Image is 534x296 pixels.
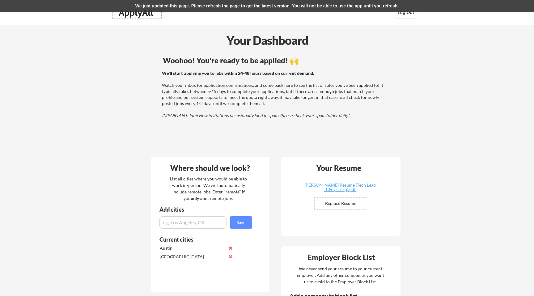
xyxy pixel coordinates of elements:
div: Woohoo! You're ready to be applied! 🙌 [163,57,386,64]
div: [GEOGRAPHIC_DATA] [160,254,225,260]
button: Save [230,216,252,229]
button: Log Out [394,6,418,19]
div: List all cities where you would be able to work in-person. We will automatically include remote j... [166,175,251,201]
div: Add cities [159,207,253,212]
div: [PERSON_NAME] Resume (Tech Lead 10+ yrs exp).pdf [303,183,377,192]
div: ApplyAll [119,7,155,18]
strong: We'll start applying you to jobs within 24-48 hours based on current demand. [162,70,314,76]
div: Your Dashboard [1,32,534,49]
div: Watch your inbox for application confirmations, and come back here to see the list of roles you'v... [162,70,385,119]
em: IMPORTANT: Interview invitations occasionally land in spam. Please check your spam folder daily! [162,113,350,118]
a: [PERSON_NAME] Resume (Tech Lead 10+ yrs exp).pdf [303,183,377,192]
div: Austin [160,245,225,251]
input: e.g. Los Angeles, CA [159,216,227,229]
div: Where should we look? [153,164,268,172]
div: Employer Block List [284,254,399,261]
strong: only [191,196,199,201]
div: We never send your resume to your current employer. Add any other companies you want us to avoid ... [296,265,384,285]
div: Current cities [159,237,245,242]
div: Your Resume [308,164,369,172]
